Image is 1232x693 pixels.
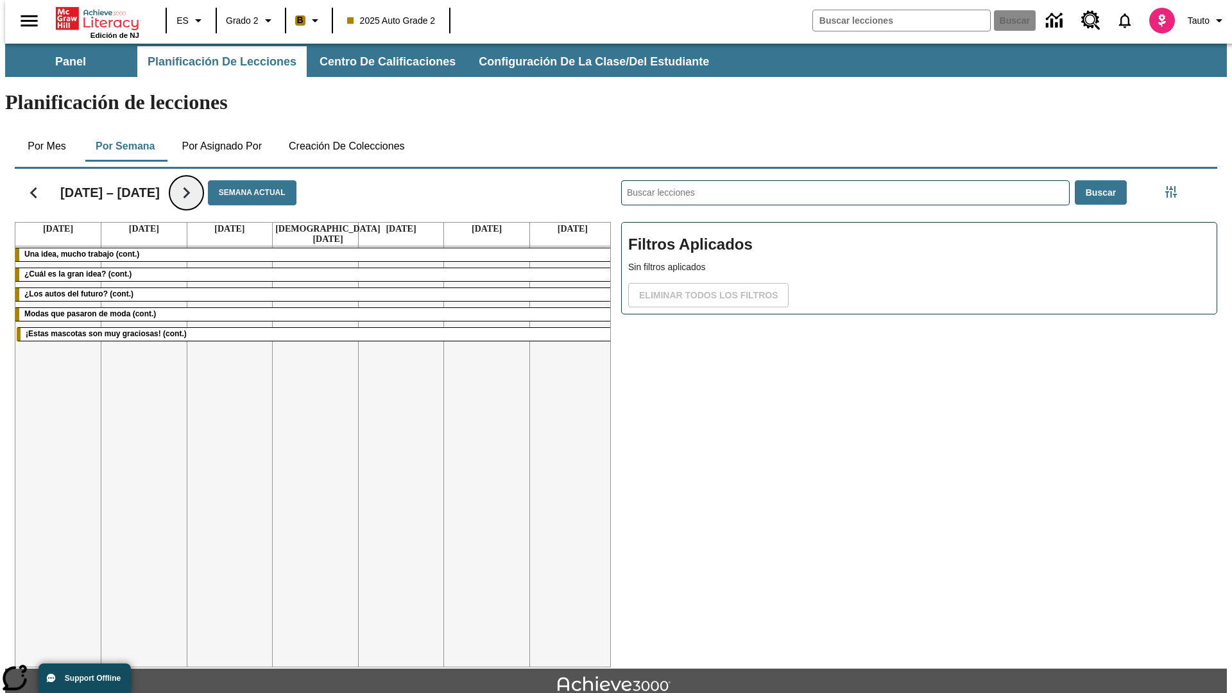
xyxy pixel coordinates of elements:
[40,223,76,235] a: 20 de octubre de 2025
[628,261,1210,274] p: Sin filtros aplicados
[15,248,615,261] div: Una idea, mucho trabajo (cont.)
[176,14,189,28] span: ES
[24,250,139,259] span: Una idea, mucho trabajo (cont.)
[1038,3,1074,38] a: Centro de información
[611,164,1217,667] div: Buscar
[813,10,990,31] input: Buscar campo
[468,46,719,77] button: Configuración de la clase/del estudiante
[622,181,1069,205] input: Buscar lecciones
[24,289,133,298] span: ¿Los autos del futuro? (cont.)
[469,223,504,235] a: 25 de octubre de 2025
[4,164,611,667] div: Calendario
[621,222,1217,314] div: Filtros Aplicados
[479,55,709,69] span: Configuración de la clase/del estudiante
[15,268,615,281] div: ¿Cuál es la gran idea? (cont.)
[6,46,135,77] button: Panel
[17,176,50,209] button: Regresar
[38,663,131,693] button: Support Offline
[1149,8,1175,33] img: avatar image
[383,223,418,235] a: 24 de octubre de 2025
[290,9,328,32] button: Boost El color de la clase es anaranjado claro. Cambiar el color de la clase.
[320,55,456,69] span: Centro de calificaciones
[297,12,304,28] span: B
[90,31,139,39] span: Edición de NJ
[24,309,156,318] span: Modas que pasaron de moda (cont.)
[5,46,721,77] div: Subbarra de navegación
[24,269,132,278] span: ¿Cuál es la gran idea? (cont.)
[26,329,187,338] span: ¡Estas mascotas son muy graciosas! (cont.)
[208,180,296,205] button: Semana actual
[15,288,615,301] div: ¿Los autos del futuro? (cont.)
[56,6,139,31] a: Portada
[17,328,615,341] div: ¡Estas mascotas son muy graciosas! (cont.)
[60,185,160,200] h2: [DATE] – [DATE]
[221,9,281,32] button: Grado: Grado 2, Elige un grado
[5,44,1227,77] div: Subbarra de navegación
[1188,14,1210,28] span: Tauto
[1183,9,1232,32] button: Perfil/Configuración
[15,308,615,321] div: Modas que pasaron de moda (cont.)
[555,223,590,235] a: 26 de octubre de 2025
[309,46,466,77] button: Centro de calificaciones
[1142,4,1183,37] button: Escoja un nuevo avatar
[5,90,1227,114] h1: Planificación de lecciones
[212,223,247,235] a: 22 de octubre de 2025
[1075,180,1127,205] button: Buscar
[273,223,383,246] a: 23 de octubre de 2025
[628,229,1210,261] h2: Filtros Aplicados
[10,2,48,40] button: Abrir el menú lateral
[278,131,415,162] button: Creación de colecciones
[171,131,272,162] button: Por asignado por
[126,223,162,235] a: 21 de octubre de 2025
[347,14,436,28] span: 2025 Auto Grade 2
[148,55,296,69] span: Planificación de lecciones
[137,46,307,77] button: Planificación de lecciones
[170,176,203,209] button: Seguir
[55,55,86,69] span: Panel
[15,131,79,162] button: Por mes
[1074,3,1108,38] a: Centro de recursos, Se abrirá en una pestaña nueva.
[226,14,259,28] span: Grado 2
[85,131,165,162] button: Por semana
[56,4,139,39] div: Portada
[65,674,121,683] span: Support Offline
[1158,179,1184,205] button: Menú lateral de filtros
[1108,4,1142,37] a: Notificaciones
[171,9,212,32] button: Lenguaje: ES, Selecciona un idioma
